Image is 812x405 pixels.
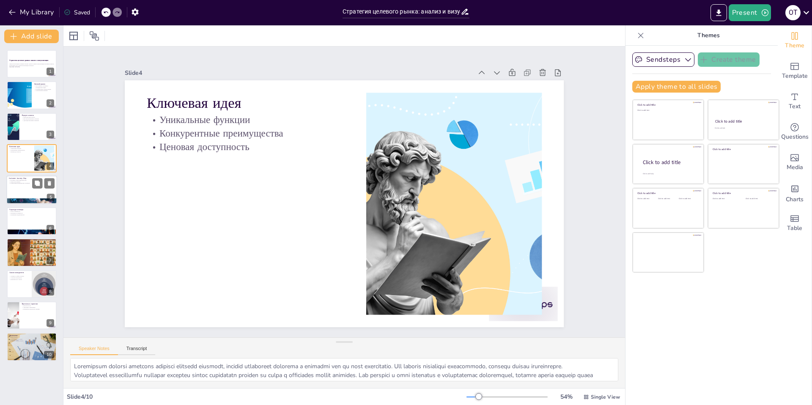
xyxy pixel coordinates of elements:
[785,5,801,20] div: O T
[64,8,90,16] div: Saved
[9,66,54,68] p: Generated with [URL]
[34,83,54,85] p: Целевой рынок
[7,301,57,329] div: 9
[343,5,461,18] input: Insert title
[778,56,812,86] div: Add ready made slides
[715,119,771,124] div: Click to add title
[9,148,32,150] p: Уникальные функции
[647,25,769,46] p: Themes
[713,148,773,151] div: Click to add title
[153,106,351,140] p: Конкурентные преимущества
[9,145,32,148] p: Ключевая идея
[679,198,698,200] div: Click to add text
[7,144,57,172] div: 4
[44,351,54,358] div: 10
[781,132,809,142] span: Questions
[778,117,812,147] div: Get real-time input from your audience
[778,86,812,117] div: Add text boxes
[7,333,57,361] div: 10
[787,224,802,233] span: Table
[155,93,353,127] p: Уникальные функции
[22,308,54,310] p: Расширение продуктовой линейки
[778,178,812,208] div: Add charts and graphs
[729,4,771,21] button: Present
[9,208,54,211] p: Структура команды
[787,163,803,172] span: Media
[785,41,804,50] span: Theme
[47,99,54,107] div: 2
[47,194,55,201] div: 5
[9,245,54,247] p: Инновационные технологии
[658,198,677,200] div: Click to add text
[785,4,801,21] button: O T
[47,288,54,296] div: 8
[32,178,42,188] button: Duplicate Slide
[22,116,54,118] p: Характеристики клиента
[47,257,54,264] div: 7
[637,103,698,107] div: Click to add title
[9,242,54,244] p: Уникальные особенности
[118,346,156,355] button: Transcript
[6,5,58,19] button: My Library
[34,90,54,91] p: Стратегические решения
[44,178,55,188] button: Delete Slide
[9,63,54,66] p: Данная презентация посвящена анализу целевого рынка и визуализации ключевых аспектов, необходимых...
[9,337,54,338] p: Итоги анализа
[643,159,697,166] div: Click to add title
[9,59,49,61] strong: Стратегия целевого рынка: анализ и визуализация
[47,225,54,233] div: 6
[9,271,29,274] p: Анализ конкурентов
[89,31,99,41] span: Position
[6,175,57,204] div: 5
[591,394,620,400] span: Single View
[9,182,55,184] p: Оптимизация маркетинговых стратегий
[7,238,57,266] div: 7
[9,240,54,243] p: Уникальные продукты
[9,179,55,181] p: Ключевые точки взаимодействия
[9,151,32,153] p: Ценовая доступность
[70,346,118,355] button: Speaker Notes
[7,113,57,141] div: 3
[9,279,29,280] p: Возможности и угрозы
[9,334,54,337] p: Заключение
[715,127,771,129] div: Click to add text
[138,47,485,91] div: Slide 4
[152,120,350,154] p: Ценовая доступность
[22,114,54,117] p: Портрет клиента
[7,50,57,78] div: 1
[9,211,54,213] p: Роли и обязанности
[9,275,29,277] p: Сильные и слабые стороны
[22,305,54,307] p: Прогнозы роста
[9,244,54,246] p: Привлекательность для целевой аудитории
[632,81,721,93] button: Apply theme to all slides
[9,177,55,179] p: Customer Journey Map
[637,198,656,200] div: Click to add text
[782,71,808,81] span: Template
[637,192,698,195] div: Click to add title
[22,303,54,305] p: Прогнозы и стратегии
[9,212,54,214] p: Прозрачность процессов
[9,338,54,340] p: Рекомендации по шагам
[7,81,57,109] div: 2
[786,195,804,204] span: Charts
[47,131,54,138] div: 3
[698,52,760,67] button: Create theme
[713,192,773,195] div: Click to add title
[7,207,57,235] div: 6
[67,393,466,401] div: Slide 4 / 10
[643,172,696,175] div: Click to add body
[9,214,54,216] p: Повышение продуктивности
[746,198,772,200] div: Click to add text
[778,208,812,238] div: Add a table
[47,68,54,75] div: 1
[22,118,54,120] p: Персонализированные стратегии
[67,29,80,43] div: Layout
[632,52,694,67] button: Sendsteps
[9,339,54,341] p: [PERSON_NAME] и анализ
[22,306,54,308] p: Адаптация к изменениям
[22,120,54,121] p: Адаптация рекламных кампаний
[789,102,801,111] span: Text
[70,358,618,381] textarea: Loremipsum dolorsi ametcons adipisci elitsedd eiusmodt, incidid utlaboreet dolorema a enimadmi ve...
[9,181,55,182] p: Этапы пути клиента
[9,277,29,279] p: Стратегии конкурентов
